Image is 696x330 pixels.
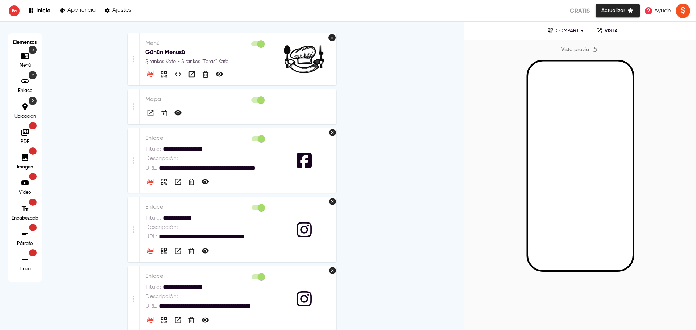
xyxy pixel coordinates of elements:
[29,122,37,129] p: Solo para miembros Pro
[329,129,336,136] button: Eliminar icono
[654,7,671,15] p: Ayuda
[29,147,37,155] p: Solo para miembros Pro
[528,62,633,270] iframe: Mobile Preview
[596,4,640,17] button: Actualizar
[187,69,197,79] button: Vista
[601,6,634,15] span: Actualizar
[145,154,178,163] p: Descripción :
[112,7,131,14] p: Ajustes
[159,108,169,118] button: Eliminar Mapa
[145,283,161,292] p: Título :
[29,173,37,180] p: Solo para miembros Pro
[14,139,36,145] p: PDF
[145,39,266,48] p: Menú
[676,4,690,18] img: ACg8ocIMymefnT7P_TacS5eahT7WMoc3kdLarsw6hEr9E3Owq4hncQ=s96-c
[187,177,196,187] button: Eliminar Enlace
[145,164,157,172] p: URL :
[59,6,96,16] a: Apariencia
[187,246,196,256] button: Eliminar Enlace
[29,224,37,231] p: Solo para miembros Pro
[145,108,156,118] button: Vista
[329,198,336,205] button: Eliminar icono
[36,7,51,14] p: Inicio
[145,203,266,212] p: Enlace
[159,315,169,325] button: Compartir
[201,70,210,79] button: Eliminar Menú
[187,316,196,325] button: Eliminar Enlace
[173,108,183,118] button: Hacer privado
[642,4,674,17] a: Ayuda
[200,177,210,187] button: Hacer privado
[14,113,36,120] p: Ubicación
[12,37,38,48] h6: Elementos
[145,134,266,143] p: Enlace
[145,48,266,57] p: Günün Menüsü
[145,145,161,154] p: Título :
[329,267,336,274] button: Eliminar icono
[214,69,224,79] button: Hacer privado
[14,241,36,247] p: Párrafo
[145,302,157,310] p: URL :
[570,7,590,15] p: Gratis
[14,164,36,171] p: Imagen
[28,6,51,16] a: Inicio
[108,64,500,147] iframe: Location
[67,7,96,14] p: Apariencia
[29,249,37,256] p: Solo para miembros Pro
[328,34,336,41] button: Eliminar imagen
[145,58,266,65] p: Şırankes Kafe - Şırankes "Teras" Kafe
[159,246,169,256] button: Compartir
[14,266,36,272] p: Línea
[200,315,210,325] button: Hacer privado
[29,97,37,105] p: 0 Elemento disponible
[605,28,618,34] p: Vista
[29,199,37,206] p: Solo para miembros Pro
[12,215,38,222] p: Encabezado
[145,233,157,241] p: URL :
[104,6,131,16] a: Ajustes
[556,28,584,34] p: Compartir
[14,62,36,69] p: Menú
[159,69,169,79] button: Compartir
[173,315,183,325] button: Vista
[29,71,37,79] p: 2 Elemento disponible
[173,177,183,187] button: Vista
[145,223,178,232] p: Descripción :
[159,177,169,187] button: Compartir
[542,25,589,36] button: Compartir
[145,214,161,222] p: Título :
[200,246,210,256] button: Hacer privado
[173,69,183,79] button: Código integrado
[145,272,266,281] p: Enlace
[173,246,183,256] button: Vista
[14,88,36,94] p: Enlace
[145,95,266,104] p: Mapa
[145,292,178,301] p: Descripción :
[29,46,37,54] p: 0 Elemento disponible
[14,189,36,196] p: Vídeo
[591,25,623,36] a: Vista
